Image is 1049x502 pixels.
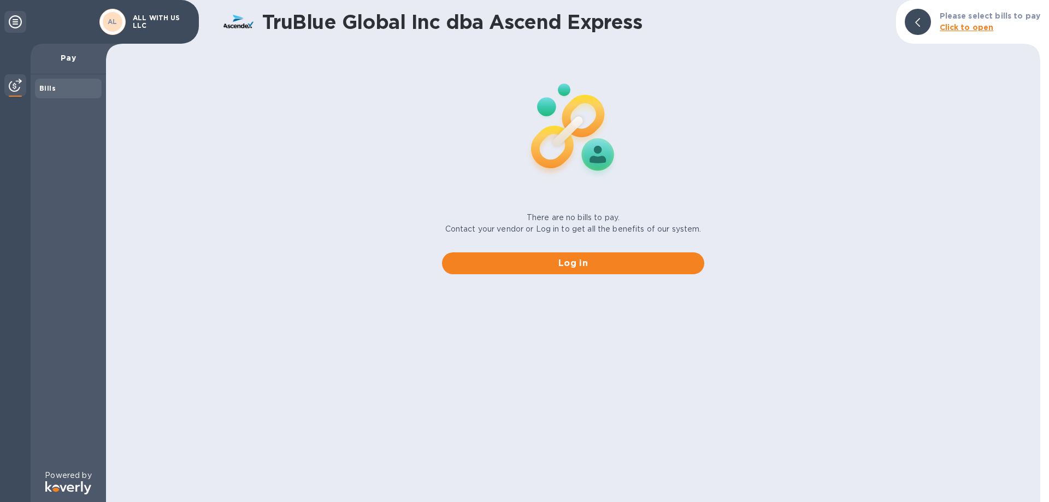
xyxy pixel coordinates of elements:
[940,11,1040,20] b: Please select bills to pay
[39,52,97,63] p: Pay
[45,481,91,494] img: Logo
[442,252,704,274] button: Log in
[39,84,56,92] b: Bills
[940,23,994,32] b: Click to open
[133,14,187,29] p: ALL WITH US LLC
[45,470,91,481] p: Powered by
[451,257,696,270] span: Log in
[108,17,117,26] b: AL
[262,10,887,33] h1: TruBlue Global Inc dba Ascend Express
[445,212,702,235] p: There are no bills to pay. Contact your vendor or Log in to get all the benefits of our system.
